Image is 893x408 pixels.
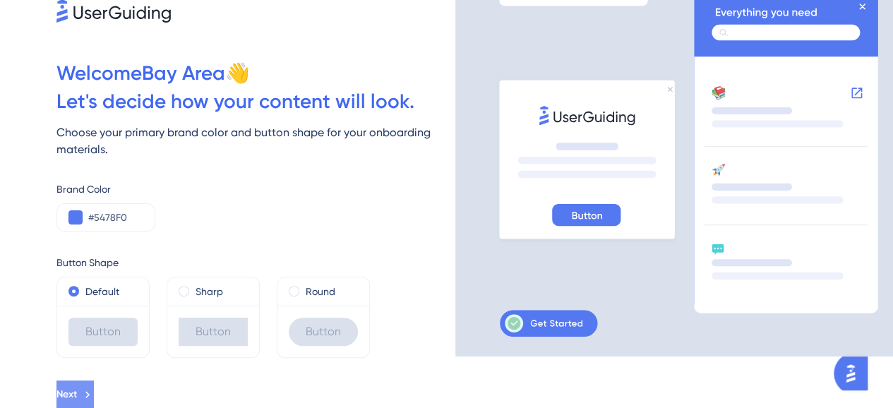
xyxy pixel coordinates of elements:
[834,352,876,395] iframe: UserGuiding AI Assistant Launcher
[196,283,223,300] label: Sharp
[68,318,138,346] div: Button
[56,88,455,116] div: Let ' s decide how your content will look.
[56,254,455,271] div: Button Shape
[56,181,455,198] div: Brand Color
[306,283,335,300] label: Round
[179,318,248,346] div: Button
[289,318,358,346] div: Button
[56,386,77,403] span: Next
[56,59,455,88] div: Welcome Bay Area 👋
[85,283,119,300] label: Default
[56,124,455,158] div: Choose your primary brand color and button shape for your onboarding materials.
